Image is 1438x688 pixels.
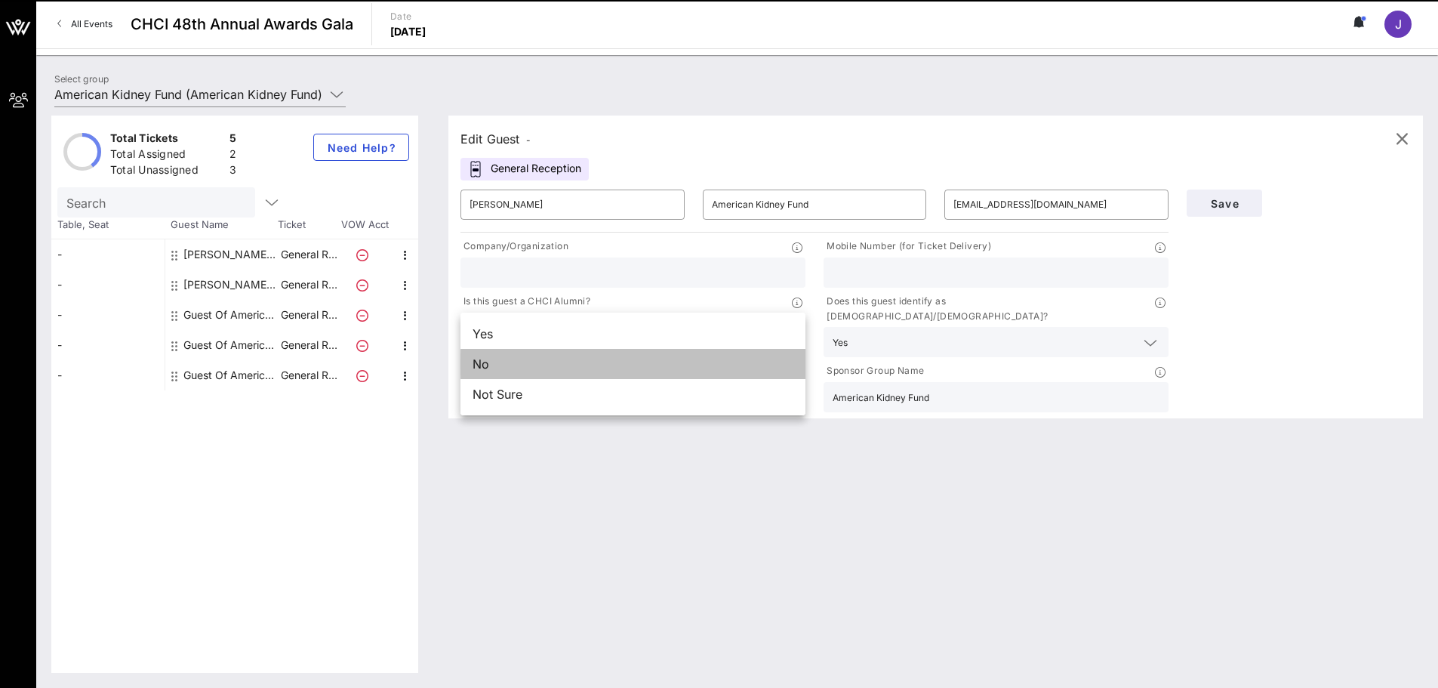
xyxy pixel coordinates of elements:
[390,24,426,39] p: [DATE]
[183,270,279,300] div: Josie Gamez American Kidney Fund
[229,131,236,150] div: 5
[131,13,353,35] span: CHCI 48th Annual Awards Gala
[824,294,1155,324] p: Does this guest identify as [DEMOGRAPHIC_DATA]/[DEMOGRAPHIC_DATA]?
[183,239,279,270] div: Joselyn Carballo American Kidney Fund
[183,360,279,390] div: Guest Of American Kidney Fund
[460,128,531,150] div: Edit Guest
[54,73,109,85] label: Select group
[51,270,165,300] div: -
[1187,190,1262,217] button: Save
[51,330,165,360] div: -
[279,300,339,330] p: General R…
[460,239,568,255] p: Company/Organization
[183,330,279,360] div: Guest Of American Kidney Fund
[712,193,918,217] input: Last Name*
[110,131,223,150] div: Total Tickets
[229,162,236,181] div: 3
[460,379,805,409] div: Not Sure
[110,162,223,181] div: Total Unassigned
[313,134,409,161] button: Need Help?
[1395,17,1402,32] span: J
[278,218,338,233] span: Ticket
[460,294,590,310] p: Is this guest a CHCI Alumni?
[279,239,339,270] p: General R…
[460,319,805,349] div: Yes
[229,147,236,165] div: 2
[51,360,165,390] div: -
[279,330,339,360] p: General R…
[390,9,426,24] p: Date
[51,218,165,233] span: Table, Seat
[833,338,848,348] div: Yes
[279,360,339,390] p: General R…
[183,300,279,330] div: Guest Of American Kidney Fund
[338,218,391,233] span: VOW Acct
[824,327,1169,357] div: Yes
[824,239,991,255] p: Mobile Number (for Ticket Delivery)
[470,193,676,217] input: First Name*
[526,134,531,146] span: -
[326,141,396,154] span: Need Help?
[279,270,339,300] p: General R…
[71,18,112,29] span: All Events
[1384,11,1412,38] div: J
[1199,197,1250,210] span: Save
[48,12,122,36] a: All Events
[51,239,165,270] div: -
[51,300,165,330] div: -
[460,158,589,180] div: General Reception
[165,218,278,233] span: Guest Name
[460,349,805,379] div: No
[953,193,1159,217] input: Email*
[824,363,924,379] p: Sponsor Group Name
[110,147,223,165] div: Total Assigned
